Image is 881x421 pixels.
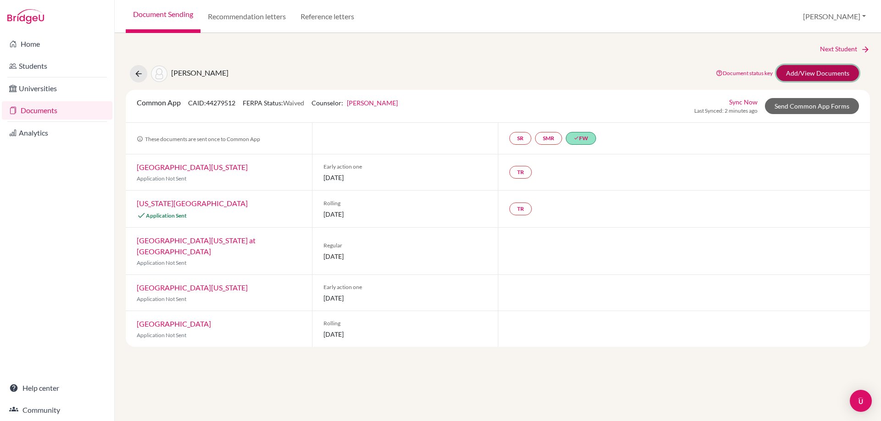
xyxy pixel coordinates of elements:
a: Help center [2,379,112,397]
a: Analytics [2,124,112,142]
span: Common App [137,98,181,107]
span: These documents are sent once to Common App [137,136,260,142]
span: Application Sent [146,212,187,219]
span: Application Not Sent [137,295,186,302]
span: [DATE] [323,329,487,339]
a: Home [2,35,112,53]
span: [DATE] [323,293,487,303]
a: [US_STATE][GEOGRAPHIC_DATA] [137,199,248,208]
span: Application Not Sent [137,332,186,339]
a: Community [2,401,112,419]
span: [DATE] [323,173,487,182]
span: Counselor: [312,99,398,107]
span: Early action one [323,163,487,171]
a: doneFW [566,132,596,145]
img: Bridge-U [7,9,44,24]
a: Documents [2,101,112,120]
span: Application Not Sent [137,259,186,266]
span: Early action one [323,283,487,291]
a: Sync Now [729,97,758,107]
span: FERPA Status: [243,99,304,107]
a: Document status key [716,70,773,77]
button: [PERSON_NAME] [799,8,870,25]
span: Rolling [323,319,487,328]
span: [DATE] [323,209,487,219]
span: Application Not Sent [137,175,186,182]
span: CAID: 44279512 [188,99,235,107]
a: [PERSON_NAME] [347,99,398,107]
div: Open Intercom Messenger [850,390,872,412]
a: Send Common App Forms [765,98,859,114]
span: Last Synced: 2 minutes ago [694,107,758,115]
span: Rolling [323,199,487,208]
a: SR [509,132,531,145]
a: TR [509,166,532,179]
a: Students [2,57,112,75]
a: [GEOGRAPHIC_DATA][US_STATE] [137,163,248,171]
a: [GEOGRAPHIC_DATA] [137,319,211,328]
span: [PERSON_NAME] [171,68,229,77]
i: done [574,135,579,141]
a: Universities [2,79,112,98]
a: [GEOGRAPHIC_DATA][US_STATE] [137,283,248,292]
span: [DATE] [323,252,487,261]
span: Waived [283,99,304,107]
a: TR [509,202,532,215]
a: [GEOGRAPHIC_DATA][US_STATE] at [GEOGRAPHIC_DATA] [137,236,256,256]
a: Add/View Documents [776,65,859,81]
span: Regular [323,241,487,250]
a: Next Student [820,44,870,54]
a: SMR [535,132,562,145]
